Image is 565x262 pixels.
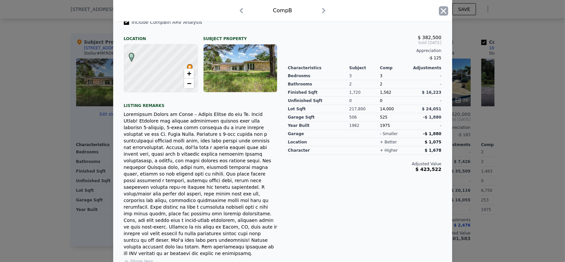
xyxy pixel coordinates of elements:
span: Sold [DATE] [288,40,442,45]
span: $ 423,522 [415,167,441,172]
span: $ 16,223 [422,90,442,95]
div: 1982 [349,122,380,130]
span: B [127,53,136,59]
a: Zoom out [184,79,194,88]
div: - [411,80,442,88]
span: 14,000 [380,107,394,111]
div: Location [124,31,198,41]
span: 1,562 [380,90,391,95]
div: 2 [349,80,380,88]
div: 0 [349,97,380,105]
div: Year Built [288,122,350,130]
div: Unfinished Sqft [288,97,350,105]
div: Characteristics [288,65,350,71]
span: 525 [380,115,388,120]
span: − [187,79,191,87]
a: Zoom in [184,69,194,79]
div: Adjustments [411,65,442,71]
div: • [185,64,189,68]
div: - [411,122,442,130]
div: B [127,53,131,57]
div: garage [288,130,350,138]
div: Finished Sqft [288,88,350,97]
span: $ 382,500 [418,35,441,40]
div: Subject [349,65,380,71]
div: character [288,146,350,155]
div: Bedrooms [288,72,350,80]
div: Adjusted Value [288,161,442,167]
span: -$ 1,880 [423,115,441,120]
div: Appreciation [288,48,442,53]
span: $ 1,678 [425,148,441,153]
span: • [185,62,194,72]
div: Loremipsum Dolors am Conse – Adipis Elitse do eiu Te. Incid Utlab! Etdolore mag aliquae adminimve... [124,111,277,257]
div: Listing remarks [124,98,277,108]
span: $ 1,075 [425,140,441,144]
div: location [288,138,350,146]
div: + higher [380,148,398,153]
div: - [411,97,442,105]
span: 3 [380,74,383,78]
span: Include Comp B in ARV Analysis [129,20,205,25]
div: Subject Property [203,31,277,41]
div: 506 [349,113,380,122]
span: + [187,69,191,78]
div: Comp B [273,7,292,15]
div: 3 [349,72,380,80]
div: + better [380,139,397,145]
div: - smaller [380,131,398,136]
div: Garage Sqft [288,113,350,122]
div: 217,800 [349,105,380,113]
div: 1975 [380,122,411,130]
span: $ 24,051 [422,107,442,111]
span: 0 [380,98,383,103]
span: -$ 1,880 [423,131,441,136]
div: Comp [380,65,411,71]
div: 1,720 [349,88,380,97]
span: -$ 125 [429,56,442,60]
div: Bathrooms [288,80,350,88]
div: 2 [380,80,411,88]
div: - [411,72,442,80]
div: Lot Sqft [288,105,350,113]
